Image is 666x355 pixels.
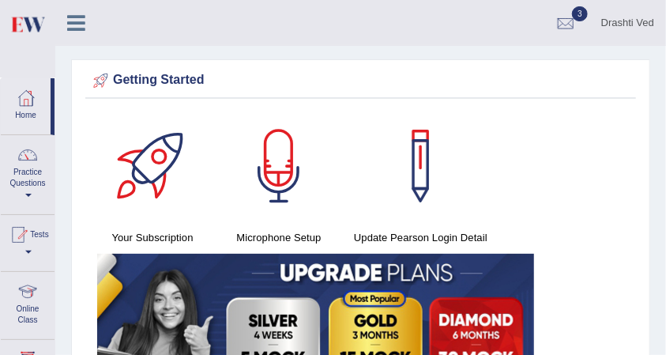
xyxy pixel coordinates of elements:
a: Home [1,78,51,130]
a: Tests [1,215,55,266]
h4: Update Pearson Login Detail [350,229,491,246]
a: Practice Questions [1,135,55,210]
h4: Microphone Setup [224,229,334,246]
a: Online Class [1,272,55,334]
div: Getting Started [89,69,632,93]
h4: Your Subscription [97,229,208,246]
span: 3 [572,6,588,21]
